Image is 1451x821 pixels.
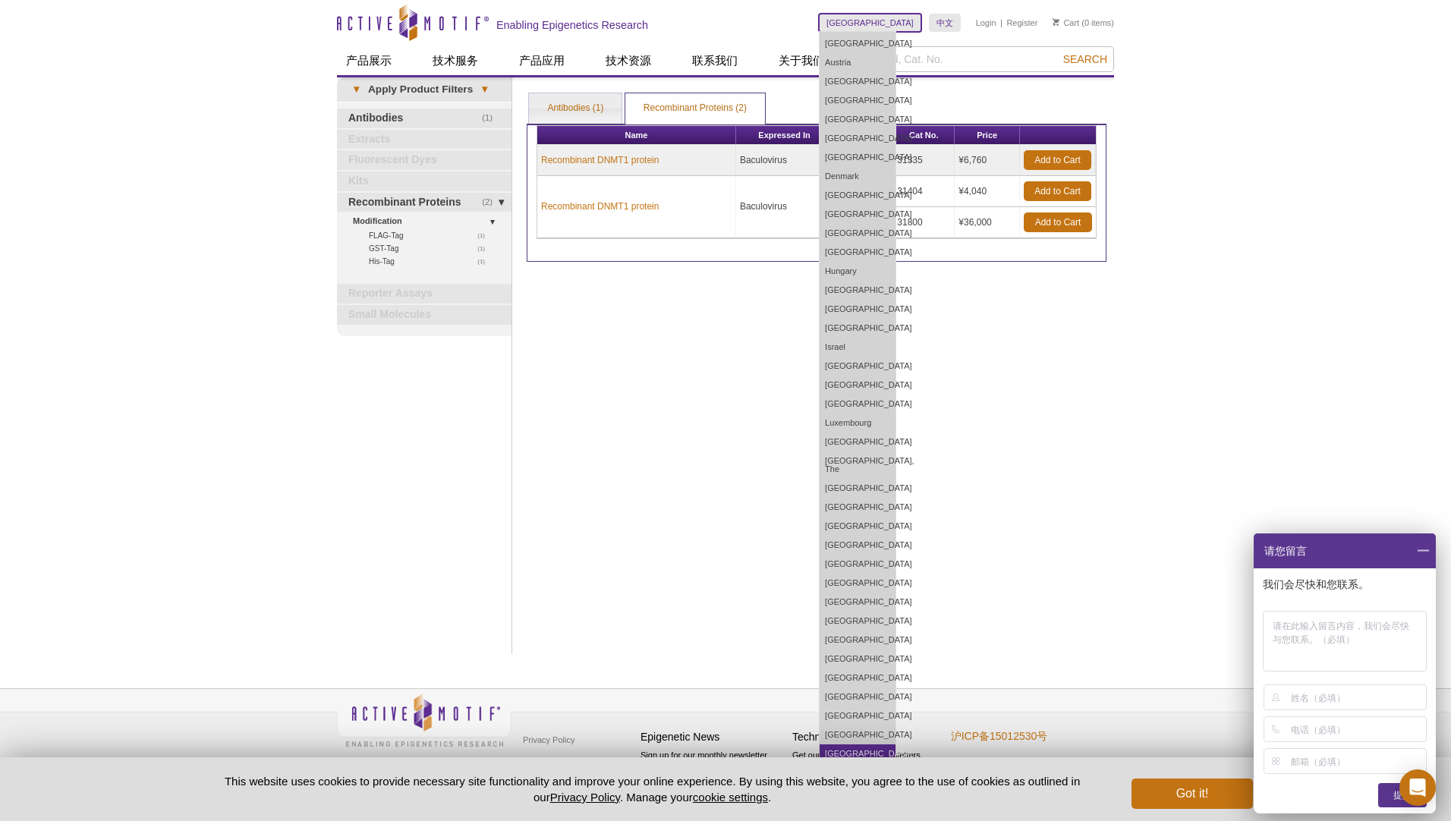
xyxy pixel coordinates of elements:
[820,612,895,631] a: [GEOGRAPHIC_DATA]
[693,791,768,804] button: cookie settings
[482,193,501,212] span: (2)
[369,242,493,255] a: (1)GST-Tag
[337,130,511,149] a: Extracts
[477,255,493,268] span: (1)
[345,83,368,96] span: ▾
[820,34,895,53] a: [GEOGRAPHIC_DATA]
[820,148,895,167] a: [GEOGRAPHIC_DATA]
[820,536,895,555] a: [GEOGRAPHIC_DATA]
[337,284,511,304] a: Reporter Assays
[641,731,785,744] h4: Epigenetic News
[820,129,895,148] a: [GEOGRAPHIC_DATA]
[820,281,895,300] a: [GEOGRAPHIC_DATA]
[820,517,895,536] a: [GEOGRAPHIC_DATA]
[820,433,895,451] a: [GEOGRAPHIC_DATA]
[641,749,785,801] p: Sign up for our monthly newsletter highlighting recent publications in the field of epigenetics.
[369,229,493,242] a: (1)FLAG-Tag
[820,451,895,479] a: [GEOGRAPHIC_DATA], The
[820,744,895,763] a: [GEOGRAPHIC_DATA]
[820,53,895,72] a: Austria
[683,46,747,75] a: 联系我们
[529,93,622,124] a: Antibodies (1)
[893,145,955,176] td: 31335
[833,46,1114,72] input: Keyword, Cat. No.
[820,357,895,376] a: [GEOGRAPHIC_DATA]
[893,176,955,207] td: 31404
[353,213,502,229] a: Modification
[482,109,501,128] span: (1)
[820,224,895,243] a: [GEOGRAPHIC_DATA]
[820,167,895,186] a: Denmark
[423,46,487,75] a: 技术服务
[736,126,833,145] th: Expressed In
[1399,769,1436,806] div: Open Intercom Messenger
[1006,17,1037,28] a: Register
[1291,749,1424,773] input: 邮箱（必填）
[820,593,895,612] a: [GEOGRAPHIC_DATA]
[1024,150,1091,170] a: Add to Cart
[1000,14,1002,32] li: |
[820,650,895,668] a: [GEOGRAPHIC_DATA]
[820,498,895,517] a: [GEOGRAPHIC_DATA]
[893,126,955,145] th: Cat No.
[820,395,895,414] a: [GEOGRAPHIC_DATA]
[820,205,895,224] a: [GEOGRAPHIC_DATA]
[820,186,895,205] a: [GEOGRAPHIC_DATA]
[198,773,1106,805] p: This website uses cookies to provide necessary site functionality and improve your online experie...
[337,46,401,75] a: 产品展示
[596,46,660,75] a: 技术资源
[792,749,936,788] p: Get our brochures and newsletters, or request them by mail.
[1053,18,1059,26] img: Your Cart
[1024,181,1091,201] a: Add to Cart
[929,14,961,32] a: 中文
[820,631,895,650] a: [GEOGRAPHIC_DATA]
[496,18,648,32] h2: Enabling Epigenetics Research
[1059,52,1112,66] button: Search
[820,479,895,498] a: [GEOGRAPHIC_DATA]
[736,176,833,238] td: Baculovirus
[820,110,895,129] a: [GEOGRAPHIC_DATA]
[1291,717,1424,741] input: 电话（必填）
[955,126,1020,145] th: Price
[819,14,921,32] a: [GEOGRAPHIC_DATA]
[550,791,620,804] a: Privacy Policy
[1053,17,1079,28] a: Cart
[1024,212,1092,232] a: Add to Cart
[820,338,895,357] a: Israel
[337,305,511,325] a: Small Molecules
[337,689,511,750] img: Active Motif,
[337,77,511,102] a: ▾Apply Product Filters▾
[955,176,1020,207] td: ¥4,040
[820,262,895,281] a: Hungary
[951,730,1048,743] a: 沪ICP备15012530号
[1378,783,1427,807] div: 提交
[473,83,496,96] span: ▾
[820,376,895,395] a: [GEOGRAPHIC_DATA]
[820,725,895,744] a: [GEOGRAPHIC_DATA]
[337,193,511,212] a: (2)Recombinant Proteins
[477,229,493,242] span: (1)
[519,728,578,751] a: Privacy Policy
[1263,577,1430,591] p: 我们会尽快和您联系。
[1063,53,1107,65] span: Search
[736,145,833,176] td: Baculovirus
[820,687,895,706] a: [GEOGRAPHIC_DATA]
[792,731,936,744] h4: Technical Downloads
[893,207,955,238] td: 31800
[820,414,895,433] a: Luxembourg
[770,46,833,75] a: 关于我们
[1263,533,1307,568] span: 请您留言
[477,242,493,255] span: (1)
[820,91,895,110] a: [GEOGRAPHIC_DATA]
[820,555,895,574] a: [GEOGRAPHIC_DATA]
[820,574,895,593] a: [GEOGRAPHIC_DATA]
[820,300,895,319] a: [GEOGRAPHIC_DATA]
[541,200,659,213] a: Recombinant DNMT1 protein
[337,150,511,170] a: Fluorescent Dyes
[537,126,736,145] th: Name
[625,93,765,124] a: Recombinant Proteins (2)
[510,46,574,75] a: 产品应用
[976,17,996,28] a: Login
[1132,779,1253,809] button: Got it!
[1291,685,1424,709] input: 姓名（必填）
